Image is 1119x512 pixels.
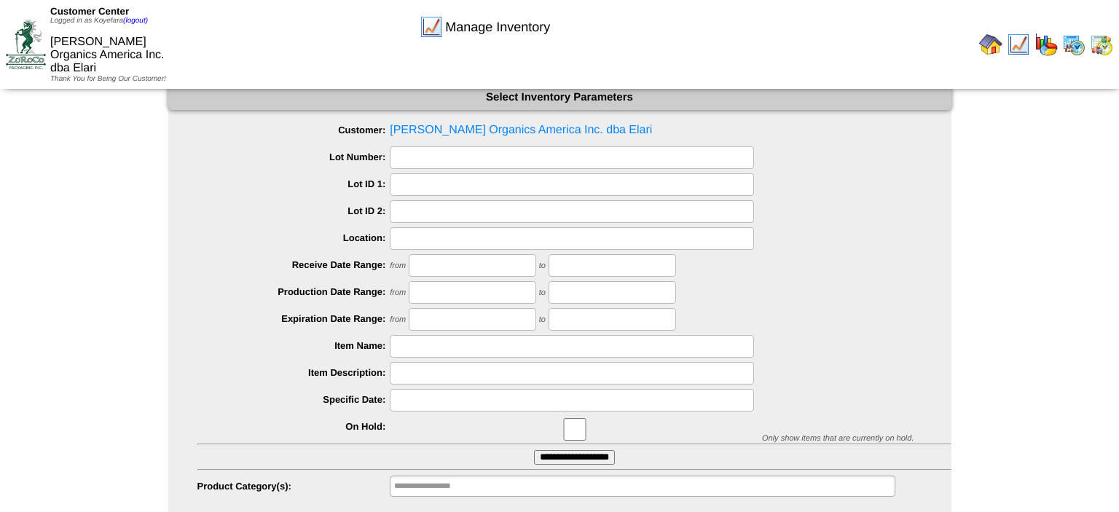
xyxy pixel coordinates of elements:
[197,259,390,270] label: Receive Date Range:
[197,313,390,324] label: Expiration Date Range:
[168,84,951,110] div: Select Inventory Parameters
[1090,33,1113,56] img: calendarinout.gif
[50,17,148,25] span: Logged in as Koyefara
[197,125,390,135] label: Customer:
[539,261,546,270] span: to
[979,33,1002,56] img: home.gif
[1062,33,1085,56] img: calendarprod.gif
[445,20,550,35] span: Manage Inventory
[197,394,390,405] label: Specific Date:
[197,286,390,297] label: Production Date Range:
[390,288,406,297] span: from
[197,481,390,492] label: Product Category(s):
[539,288,546,297] span: to
[197,232,390,243] label: Location:
[50,6,129,17] span: Customer Center
[762,434,914,443] span: Only show items that are currently on hold.
[390,315,406,324] span: from
[6,20,46,68] img: ZoRoCo_Logo(Green%26Foil)%20jpg.webp
[197,178,390,189] label: Lot ID 1:
[1007,33,1030,56] img: line_graph.gif
[197,119,951,141] span: [PERSON_NAME] Organics America Inc. dba Elari
[197,205,390,216] label: Lot ID 2:
[197,367,390,378] label: Item Description:
[197,421,390,432] label: On Hold:
[420,15,443,39] img: line_graph.gif
[1034,33,1058,56] img: graph.gif
[197,340,390,351] label: Item Name:
[123,17,148,25] a: (logout)
[539,315,546,324] span: to
[50,36,165,74] span: [PERSON_NAME] Organics America Inc. dba Elari
[390,261,406,270] span: from
[197,151,390,162] label: Lot Number:
[50,75,166,83] span: Thank You for Being Our Customer!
